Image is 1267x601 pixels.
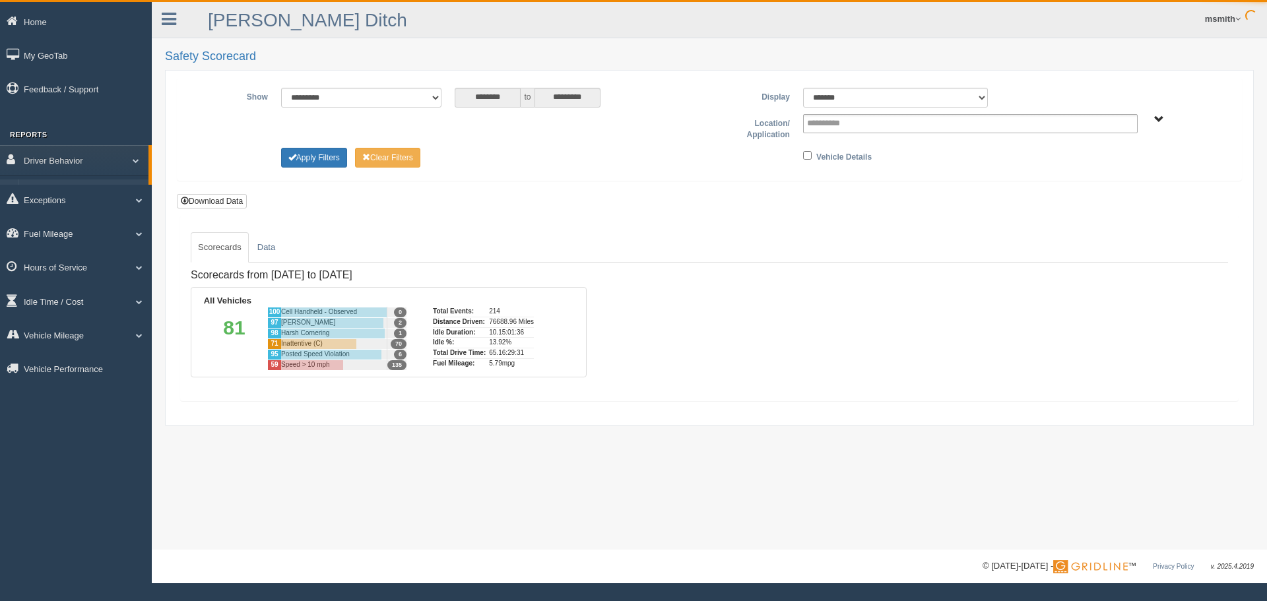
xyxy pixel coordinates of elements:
[489,337,534,348] div: 13.92%
[267,338,281,349] div: 71
[201,307,267,370] div: 81
[1153,563,1194,570] a: Privacy Policy
[433,307,486,317] div: Total Events:
[521,88,534,108] span: to
[191,232,249,263] a: Scorecards
[709,88,796,104] label: Display
[394,350,406,360] span: 6
[489,358,534,369] div: 5.79mpg
[394,318,406,328] span: 2
[250,232,282,263] a: Data
[267,317,281,328] div: 97
[394,307,406,317] span: 0
[267,360,281,370] div: 59
[387,360,406,370] span: 135
[177,194,247,208] button: Download Data
[433,327,486,338] div: Idle Duration:
[489,348,534,358] div: 65.16:29:31
[267,307,281,317] div: 100
[433,337,486,348] div: Idle %:
[489,317,534,327] div: 76688.96 Miles
[709,114,796,141] label: Location/ Application
[191,269,587,281] h4: Scorecards from [DATE] to [DATE]
[208,10,407,30] a: [PERSON_NAME] Ditch
[433,358,486,369] div: Fuel Mileage:
[204,296,251,305] b: All Vehicles
[1211,563,1254,570] span: v. 2025.4.2019
[433,317,486,327] div: Distance Driven:
[433,348,486,358] div: Total Drive Time:
[816,148,872,164] label: Vehicle Details
[165,50,1254,63] h2: Safety Scorecard
[267,349,281,360] div: 95
[267,328,281,338] div: 98
[1053,560,1128,573] img: Gridline
[187,88,275,104] label: Show
[983,559,1254,573] div: © [DATE]-[DATE] - ™
[355,148,420,168] button: Change Filter Options
[24,179,148,203] a: Driver Scorecard
[489,307,534,317] div: 214
[489,327,534,338] div: 10.15:01:36
[281,148,347,168] button: Change Filter Options
[394,329,406,338] span: 1
[391,339,406,349] span: 70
